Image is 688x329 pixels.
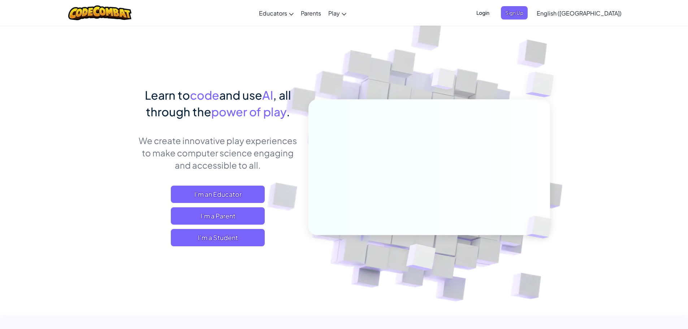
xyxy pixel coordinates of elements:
[68,5,131,20] img: CodeCombat logo
[255,3,297,23] a: Educators
[219,88,262,102] span: and use
[537,9,622,17] span: English ([GEOGRAPHIC_DATA])
[190,88,219,102] span: code
[138,134,298,171] p: We create innovative play experiences to make computer science engaging and accessible to all.
[501,6,528,20] button: Sign Up
[297,3,325,23] a: Parents
[171,207,265,225] a: I'm a Parent
[533,3,625,23] a: English ([GEOGRAPHIC_DATA])
[286,104,290,119] span: .
[211,104,286,119] span: power of play
[511,54,574,115] img: Overlap cubes
[514,201,568,254] img: Overlap cubes
[262,88,273,102] span: AI
[259,9,287,17] span: Educators
[171,186,265,203] a: I'm an Educator
[145,88,190,102] span: Learn to
[325,3,350,23] a: Play
[472,6,494,20] button: Login
[388,229,453,289] img: Overlap cubes
[171,229,265,246] button: I'm a Student
[417,54,470,108] img: Overlap cubes
[328,9,340,17] span: Play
